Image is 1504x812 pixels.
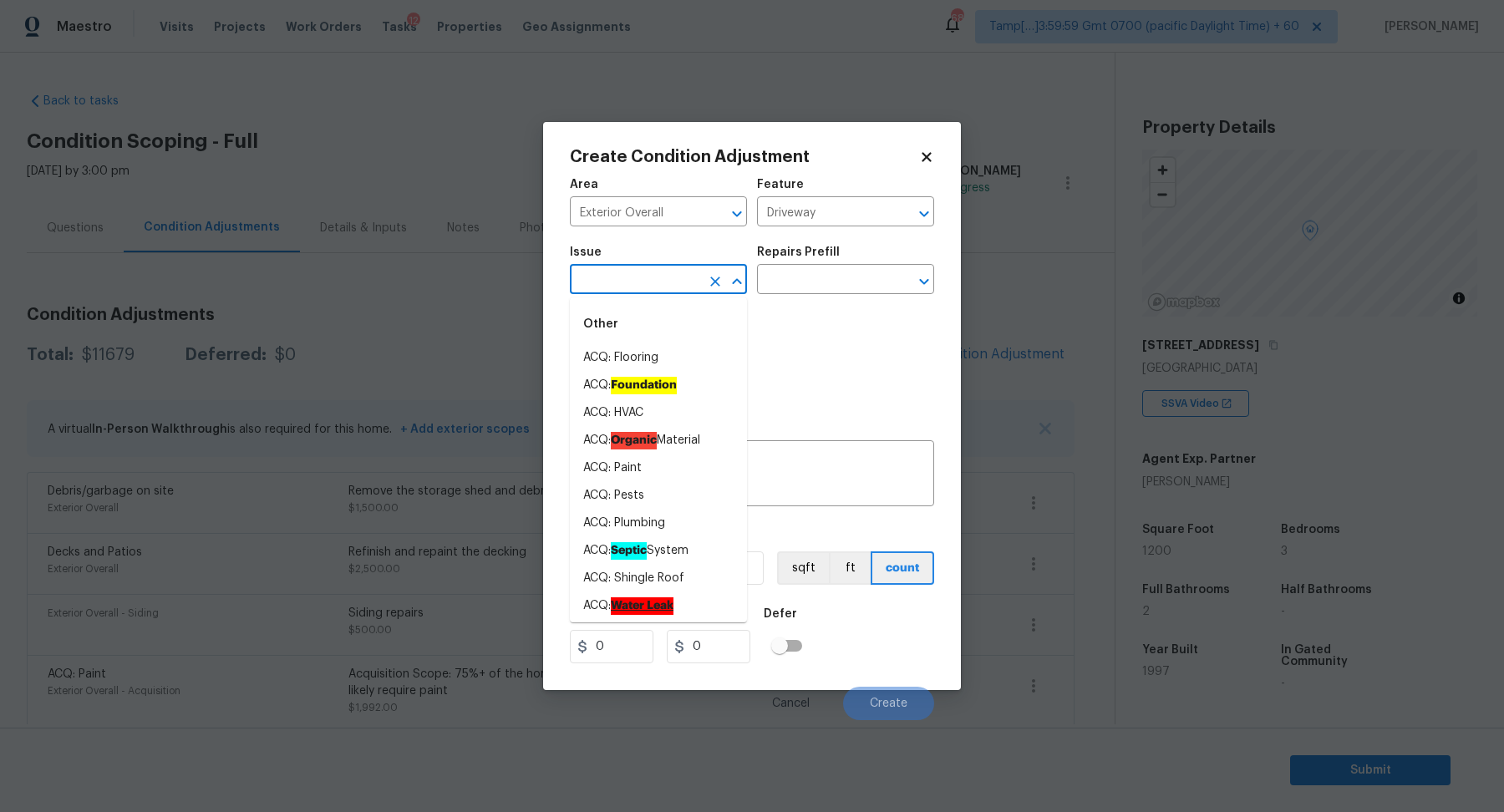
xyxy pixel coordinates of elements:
h5: Area [570,179,598,190]
button: Open [912,202,936,226]
li: ACQ: Plumbing [570,510,747,537]
li: ACQ: Paint [570,454,747,482]
button: Clear [704,270,727,293]
span: Cancel [772,698,810,710]
li: ACQ: [570,372,747,399]
ah_el_jm_1744356462066: Foundation [611,377,677,394]
button: Open [912,270,936,293]
h5: Defer [764,608,797,620]
li: ACQ: Shingle Roof [570,565,747,592]
button: count [871,551,934,585]
li: ACQ: HVAC [570,399,747,427]
ah_el_jm_1744637036066: Organic [611,432,657,449]
h5: Feature [757,179,804,190]
h2: Create Condition Adjustment [570,149,919,165]
li: ACQ: [570,592,747,620]
button: Cancel [745,687,836,720]
h5: Repairs Prefill [757,246,840,258]
div: Other [570,304,747,344]
li: Appliance Install [570,620,747,647]
button: Open [725,202,749,226]
ah_el_jm_1744359450070: Septic [611,542,647,560]
li: ACQ: Flooring [570,344,747,372]
ah_el_jm_1744356582284: Water Leak [611,597,673,615]
li: ACQ: Pests [570,482,747,510]
button: Close [725,270,749,293]
h5: Issue [570,246,602,258]
span: Create [870,698,907,710]
button: Create [843,687,934,720]
button: ft [829,551,871,585]
li: ACQ: System [570,537,747,565]
li: ACQ: Material [570,427,747,454]
button: sqft [777,551,829,585]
